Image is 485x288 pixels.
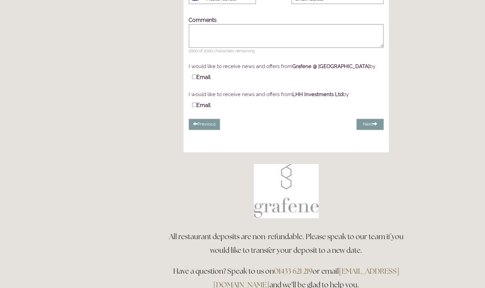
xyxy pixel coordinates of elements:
[356,119,384,130] button: Next
[192,75,196,79] input: Email
[192,73,210,80] label: Email
[189,91,384,97] div: I would like to receive news and offers from by:
[254,164,319,218] img: Book a table at Grafene Restaurant @ Losehill
[189,119,220,130] button: Previous
[274,266,312,276] a: 01433 621 219
[192,103,196,107] input: Email
[189,49,384,53] span: 2000 of 2000 characters remaining
[189,17,217,23] label: Comments
[189,63,384,69] div: I would like to receive news and offers from by:
[166,230,406,257] h3: All restaurant deposits are non-refundable. Please speak to our team if you would like to transfe...
[192,101,210,108] label: Email
[292,63,370,69] strong: Grafene @ [GEOGRAPHIC_DATA]
[292,91,343,97] strong: LHH Investments Ltd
